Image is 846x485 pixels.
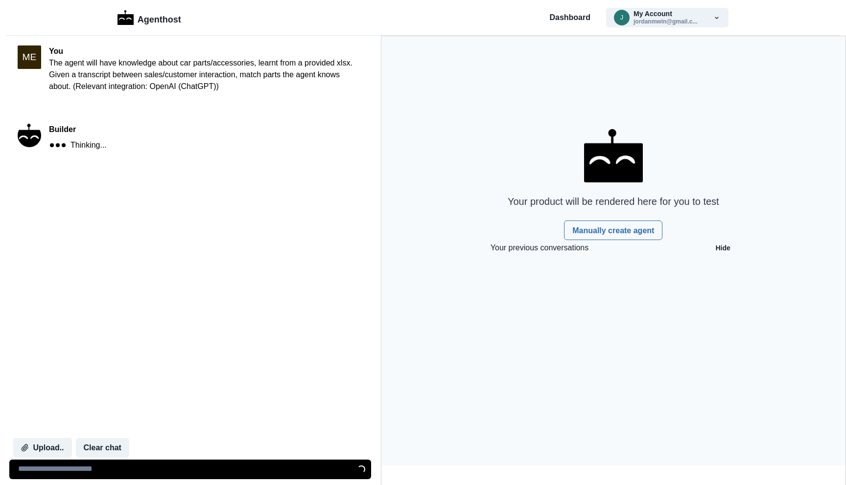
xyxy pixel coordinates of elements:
button: Upload.. [13,438,71,458]
p: You [49,45,363,57]
a: Dashboard [549,12,590,23]
p: Your product will be rendered here for you to test [508,194,719,209]
a: LogoAgenthost [117,9,181,26]
a: Manually create agent [564,220,662,240]
button: Clear chat [76,438,129,458]
div: M E [23,52,37,62]
p: Thinking... [70,139,107,151]
button: Hide [709,240,736,256]
button: jordanmwin@gmail.comMy Accountjordanmwin@gmail.c... [606,8,728,27]
p: The agent will have knowledge about car parts/accessories, learnt from a provided xlsx. Given a t... [49,57,363,92]
p: Builder [49,124,107,135]
p: Agenthost [138,9,181,26]
p: Your previous conversations [491,242,588,254]
img: AgentHost Logo [584,129,643,183]
img: An Ifffy [18,124,41,147]
img: Logo [117,10,134,25]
